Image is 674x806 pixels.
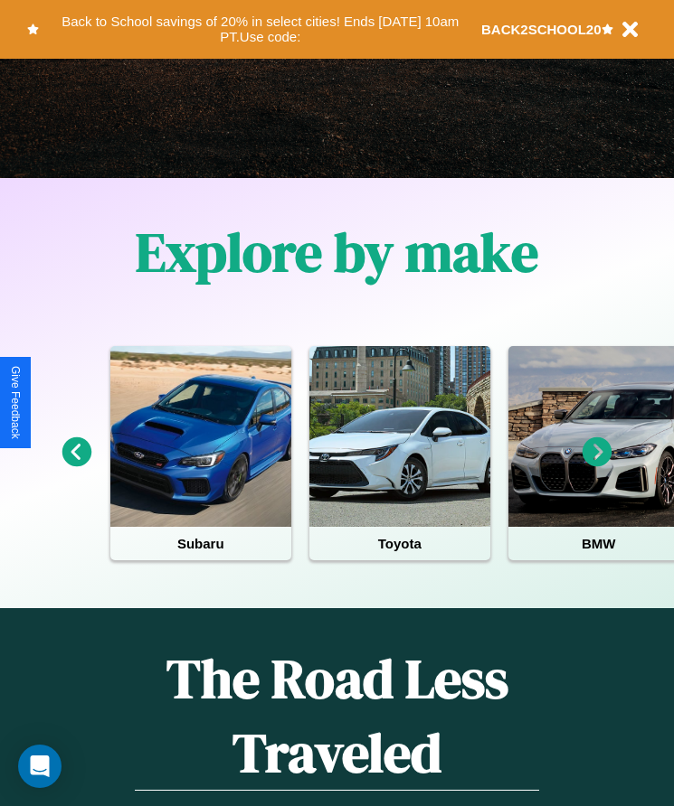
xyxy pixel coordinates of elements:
h1: The Road Less Traveled [135,642,539,791]
b: BACK2SCHOOL20 [481,22,602,37]
div: Give Feedback [9,366,22,439]
h4: Toyota [309,527,490,560]
div: Open Intercom Messenger [18,745,62,788]
h1: Explore by make [136,215,538,289]
button: Back to School savings of 20% in select cities! Ends [DATE] 10am PT.Use code: [39,9,481,50]
h4: Subaru [110,527,291,560]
